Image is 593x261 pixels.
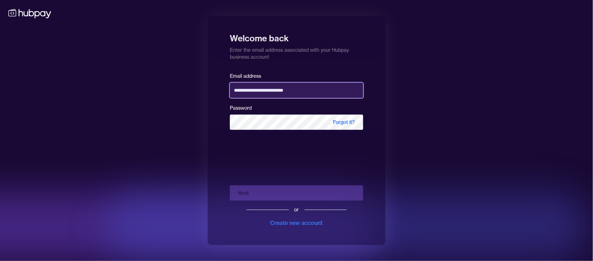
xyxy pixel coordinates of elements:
[270,219,323,227] div: Create new account
[325,115,363,130] span: Forgot it?
[230,28,363,44] h1: Welcome back
[230,73,261,79] label: Email address
[230,105,252,111] label: Password
[230,44,363,60] p: Enter the email address associated with your Hubpay business account
[294,206,299,213] div: or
